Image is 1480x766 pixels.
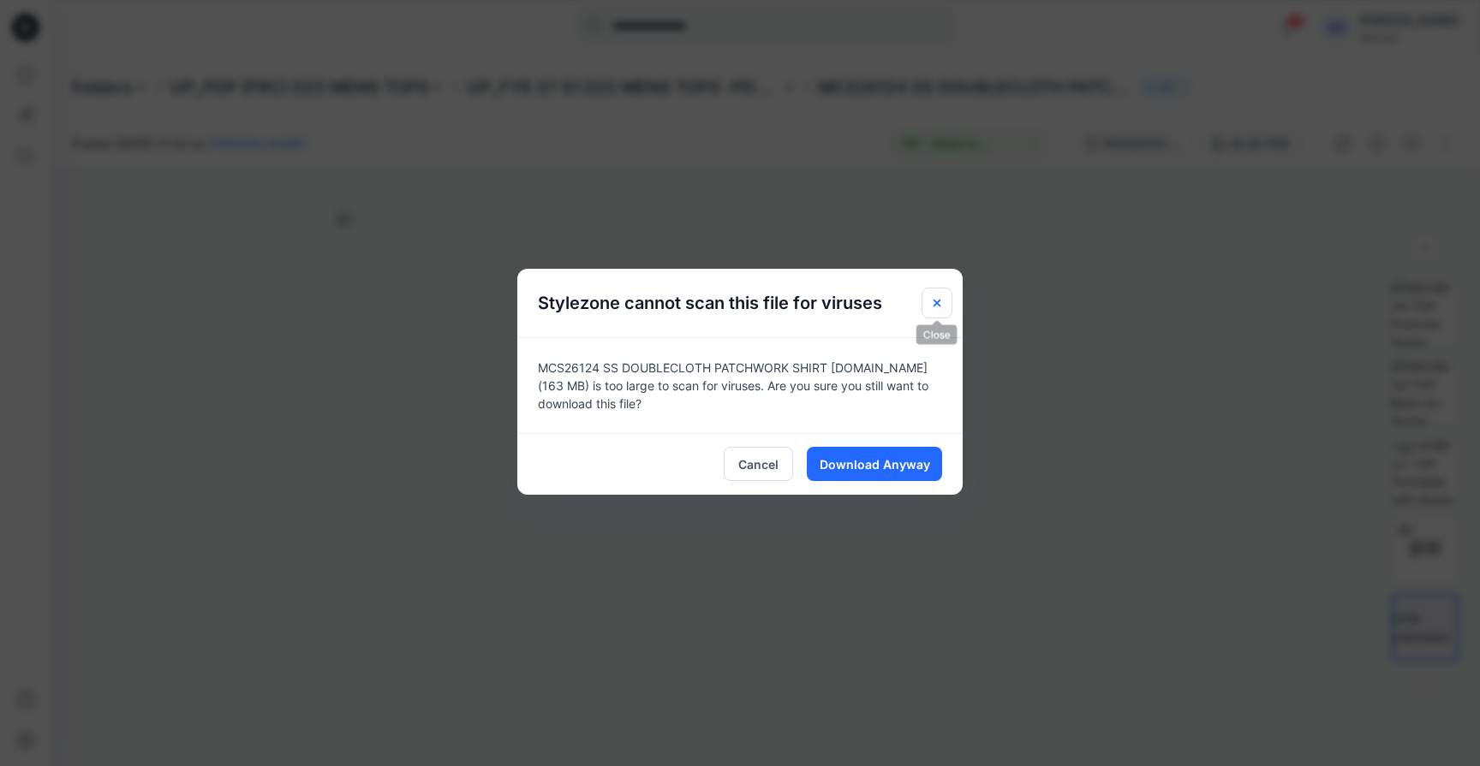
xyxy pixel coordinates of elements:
button: Download Anyway [807,447,942,481]
button: Cancel [724,447,793,481]
h5: Stylezone cannot scan this file for viruses [517,269,903,337]
span: Download Anyway [820,455,930,473]
div: MCS26124 SS DOUBLECLOTH PATCHWORK SHIRT [DOMAIN_NAME] (163 MB) is too large to scan for viruses. ... [517,337,963,433]
span: Cancel [738,455,779,473]
button: Close [922,288,952,318]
